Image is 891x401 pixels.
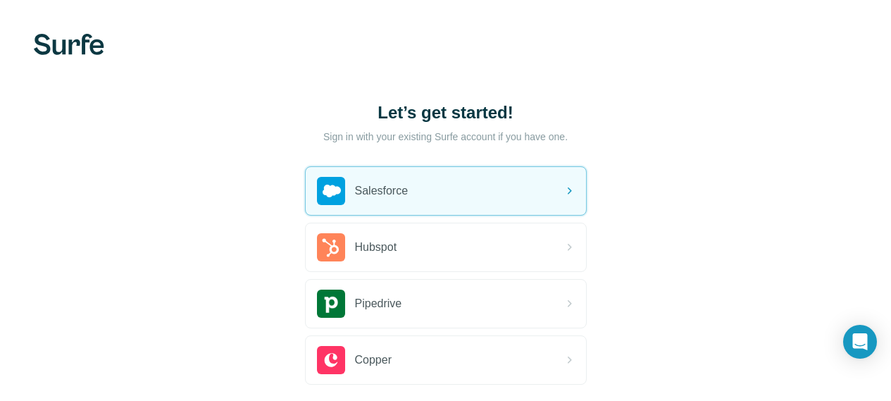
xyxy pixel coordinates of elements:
h1: Let’s get started! [305,101,587,124]
img: hubspot's logo [317,233,345,261]
img: salesforce's logo [317,177,345,205]
img: Surfe's logo [34,34,104,55]
span: Copper [355,352,392,369]
img: copper's logo [317,346,345,374]
span: Hubspot [355,239,397,256]
span: Salesforce [355,183,409,199]
img: pipedrive's logo [317,290,345,318]
p: Sign in with your existing Surfe account if you have one. [323,130,568,144]
span: Pipedrive [355,295,402,312]
div: Open Intercom Messenger [843,325,877,359]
